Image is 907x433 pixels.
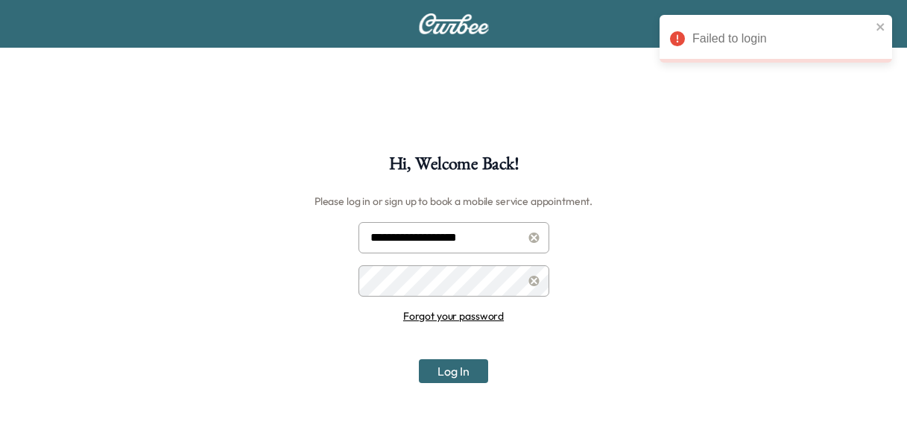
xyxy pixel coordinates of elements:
[876,21,886,33] button: close
[418,13,490,34] img: Curbee Logo
[419,359,488,383] button: Log In
[692,30,871,48] div: Failed to login
[315,189,592,213] h6: Please log in or sign up to book a mobile service appointment.
[389,155,519,180] h1: Hi, Welcome Back!
[403,309,504,323] a: Forgot your password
